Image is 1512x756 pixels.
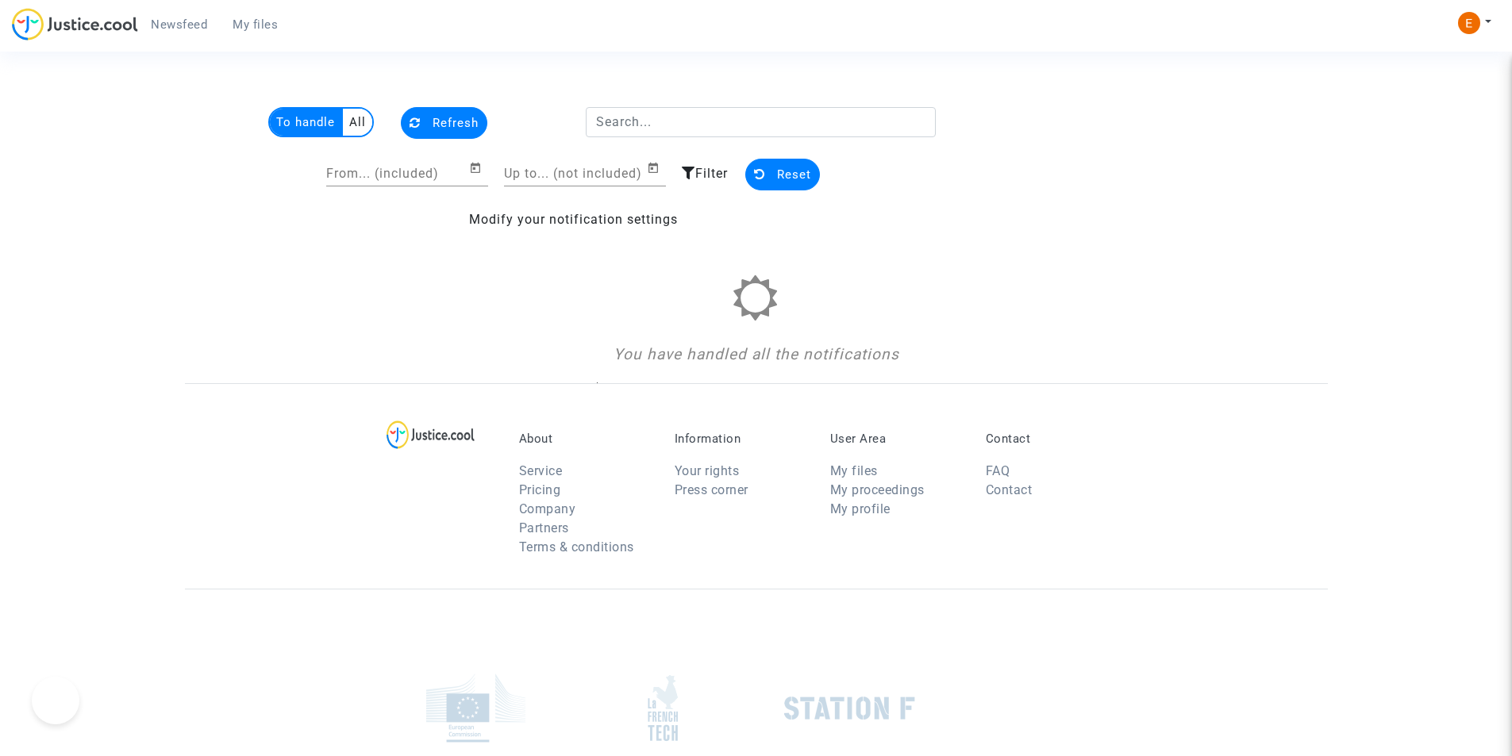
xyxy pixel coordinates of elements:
a: Modify your notification settings [469,212,678,227]
p: Contact [986,432,1118,446]
a: Terms & conditions [519,539,634,555]
multi-toggle-item: To handle [270,109,343,136]
img: logo-lg.svg [387,420,475,449]
a: Contact [986,482,1033,497]
button: Open calendar [469,159,488,178]
button: Reset [745,159,820,190]
img: ACg8ocIeiFvHKe4dA5oeRFd_CiCnuxWUEc1A2wYhRJE3TTWt=s96-c [1458,12,1480,34]
div: You have handled all the notifications [394,343,1118,366]
button: Refresh [401,107,487,139]
img: stationf.png [784,697,915,720]
span: Refresh [433,116,479,130]
a: Pricing [519,482,561,497]
iframe: Help Scout Beacon - Open [32,677,79,724]
a: Your rights [675,463,740,478]
button: Open calendar [647,159,666,178]
img: french_tech.png [648,674,678,742]
a: Newsfeed [138,13,220,36]
a: My proceedings [830,482,925,497]
a: My files [220,13,290,36]
span: Newsfeed [151,17,207,32]
span: Reset [777,167,811,182]
p: About [519,432,651,446]
img: jc-logo.svg [12,8,138,40]
p: User Area [830,432,962,446]
multi-toggle-item: All [343,109,372,136]
a: My profile [830,501,891,516]
input: Search... [586,107,936,137]
p: Information [675,432,806,446]
a: Press corner [675,482,748,497]
a: FAQ [986,463,1010,478]
a: Company [519,501,576,516]
img: europe_commision.png [426,673,525,743]
a: Partners [519,520,569,535]
span: Filter [695,166,728,181]
span: My files [233,17,278,32]
a: My files [830,463,878,478]
a: Service [519,463,563,478]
